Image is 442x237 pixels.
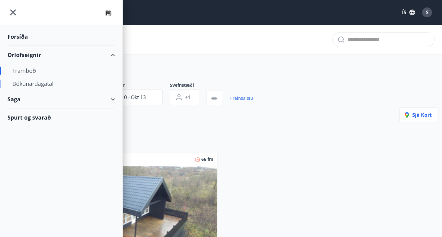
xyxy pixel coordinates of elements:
div: Bókunardagatal [12,77,110,90]
button: Sjá kort [400,108,437,122]
div: Saga [7,90,115,108]
button: menu [7,7,19,18]
span: Svefnstæði [170,82,207,90]
div: Framboð [12,64,110,77]
span: okt 10 - okt 13 [112,94,146,101]
button: ÍS [399,7,418,18]
div: Orlofseignir [7,46,115,64]
button: S [420,5,435,20]
img: union_logo [102,7,115,19]
span: Dagsetningar [97,82,170,90]
button: okt 10 - okt 13 [97,90,163,105]
a: Hreinsa síu [230,91,253,105]
span: Sjá kort [405,112,432,118]
span: +1 [185,94,191,101]
div: Spurt og svarað [7,108,115,126]
span: 66 fm [201,156,213,162]
button: +1 [170,90,199,105]
div: Forsíða [7,28,115,46]
span: S [426,9,429,16]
